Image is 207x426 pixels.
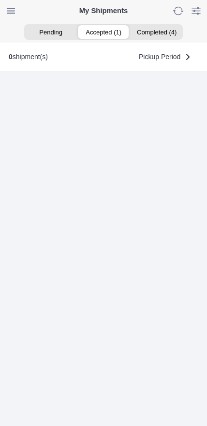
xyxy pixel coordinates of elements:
[24,25,77,39] ion-segment-button: Pending
[9,53,48,61] div: shipment(s)
[139,53,180,60] span: Pickup Period
[9,53,13,61] b: 0
[77,25,130,39] ion-segment-button: Accepted (1)
[130,25,183,39] ion-segment-button: Completed (4)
